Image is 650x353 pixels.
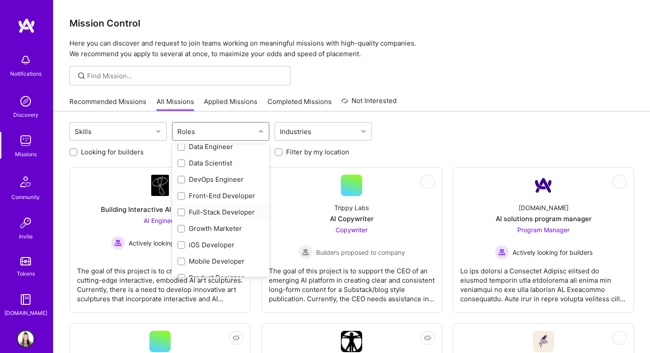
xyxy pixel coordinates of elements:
div: Data Scientist [177,158,264,168]
div: Full-Stack Developer [177,207,264,217]
div: [DOMAIN_NAME] [4,308,47,318]
span: Builders proposed to company [316,248,405,257]
img: logo [18,18,35,34]
img: Company Logo [341,331,362,352]
div: Building Interactive AI Art Sculptures [101,205,219,214]
span: Actively looking for builders [129,238,209,248]
i: icon Chevron [361,129,366,134]
div: Invite [19,232,33,241]
img: Invite [17,214,34,232]
img: discovery [17,92,34,110]
div: DevOps Engineer [177,175,264,184]
img: Company Logo [151,175,169,196]
a: Applied Missions [204,97,257,111]
span: Actively looking for builders [512,248,593,257]
img: Builders proposed to company [298,245,313,259]
h3: Mission Control [69,18,634,29]
div: Tokens [17,269,35,278]
input: Find Mission... [87,71,284,81]
i: icon EyeClosed [424,334,431,341]
span: Program Manager [517,226,570,234]
i: icon EyeClosed [616,334,623,341]
div: AI solutions program manager [496,214,592,223]
div: Lo ips dolorsi a Consectet Adipisc elitsed do eiusmod temporin utla etdolorema ali enima min veni... [460,259,627,303]
p: Here you can discover and request to join teams working on meaningful missions with high-quality ... [69,38,634,59]
img: tokens [20,257,31,265]
div: Trippy Labs [334,203,369,212]
div: The goal of this project is to support the CEO of an emerging AI platform in creating clear and c... [269,259,435,303]
div: Front-End Developer [177,191,264,200]
i: icon Chevron [156,129,161,134]
a: Company Logo[DOMAIN_NAME]AI solutions program managerProgram Manager Actively looking for builder... [460,175,627,305]
div: Data Engineer [177,142,264,151]
a: Trippy LabsAI CopywriterCopywriter Builders proposed to companyBuilders proposed to companyThe go... [269,175,435,305]
div: Product Designer [177,273,264,282]
img: bell [17,51,34,69]
div: Industries [278,125,314,138]
span: Copywriter [336,226,367,234]
i: icon EyeClosed [233,334,240,341]
div: Mobile Developer [177,257,264,266]
img: Community [15,171,36,192]
img: Company Logo [533,331,554,352]
div: Skills [73,125,94,138]
img: Company Logo [533,175,554,196]
div: iOS Developer [177,240,264,249]
img: guide book [17,291,34,308]
a: User Avatar [15,330,37,348]
a: Company LogoBuilding Interactive AI Art SculpturesAI Engineer Actively looking for buildersActive... [77,175,243,305]
div: Community [11,192,40,202]
img: Actively looking for builders [495,245,509,259]
a: All Missions [157,97,194,111]
img: User Avatar [17,330,34,348]
span: AI Engineer [144,217,176,224]
i: icon EyeClosed [424,178,431,185]
div: [DOMAIN_NAME] [519,203,569,212]
div: Missions [15,150,37,159]
a: Not Interested [341,96,397,111]
div: Roles [175,125,197,138]
img: teamwork [17,132,34,150]
label: Filter by my location [286,147,349,157]
div: Discovery [13,110,38,119]
img: Actively looking for builders [111,236,125,250]
div: Growth Marketer [177,224,264,233]
i: icon EyeClosed [616,178,623,185]
div: AI Copywriter [330,214,374,223]
a: Completed Missions [268,97,332,111]
div: Notifications [10,69,42,78]
i: icon Chevron [259,129,263,134]
a: Recommended Missions [69,97,146,111]
div: The goal of this project is to create the world's most cutting-edge interactive, embodied AI art ... [77,259,243,303]
i: icon SearchGrey [76,71,87,81]
label: Looking for builders [81,147,144,157]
